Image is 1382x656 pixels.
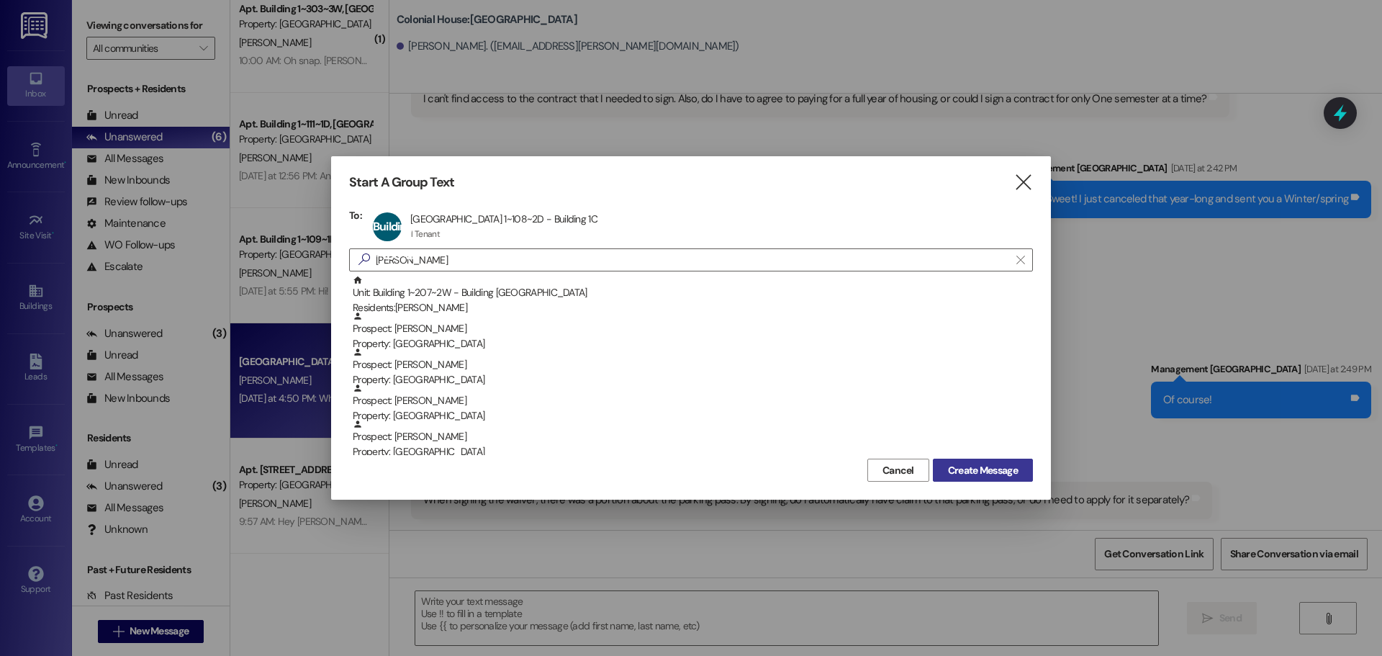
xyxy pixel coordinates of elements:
div: Prospect: [PERSON_NAME] [353,311,1033,352]
div: Unit: Building 1~207~2W - Building [GEOGRAPHIC_DATA]Residents:[PERSON_NAME] [349,275,1033,311]
div: Property: [GEOGRAPHIC_DATA] [353,444,1033,459]
button: Cancel [867,459,929,482]
span: Building 1~108~2D [373,219,420,263]
span: Cancel [882,463,914,478]
div: 1 Tenant [410,228,440,240]
button: Create Message [933,459,1033,482]
div: Prospect: [PERSON_NAME]Property: [GEOGRAPHIC_DATA] [349,311,1033,347]
input: Search for any contact or apartment [376,250,1009,270]
i:  [353,252,376,267]
div: Property: [GEOGRAPHIC_DATA] [353,336,1033,351]
div: Prospect: [PERSON_NAME] [353,347,1033,388]
div: Residents: [PERSON_NAME] [353,300,1033,315]
div: Prospect: [PERSON_NAME]Property: [GEOGRAPHIC_DATA] [349,383,1033,419]
div: Prospect: [PERSON_NAME]Property: [GEOGRAPHIC_DATA] [349,347,1033,383]
div: Prospect: [PERSON_NAME] [353,383,1033,424]
div: [GEOGRAPHIC_DATA] 1~108~2D - Building 1C [410,212,597,225]
div: Property: [GEOGRAPHIC_DATA] [353,372,1033,387]
h3: To: [349,209,362,222]
i:  [1016,254,1024,266]
div: Prospect: [PERSON_NAME]Property: [GEOGRAPHIC_DATA] [349,419,1033,455]
span: Create Message [948,463,1018,478]
div: Unit: Building 1~207~2W - Building [GEOGRAPHIC_DATA] [353,275,1033,316]
h3: Start A Group Text [349,174,454,191]
div: Property: [GEOGRAPHIC_DATA] [353,408,1033,423]
div: Prospect: [PERSON_NAME] [353,419,1033,460]
i:  [1013,175,1033,190]
button: Clear text [1009,249,1032,271]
